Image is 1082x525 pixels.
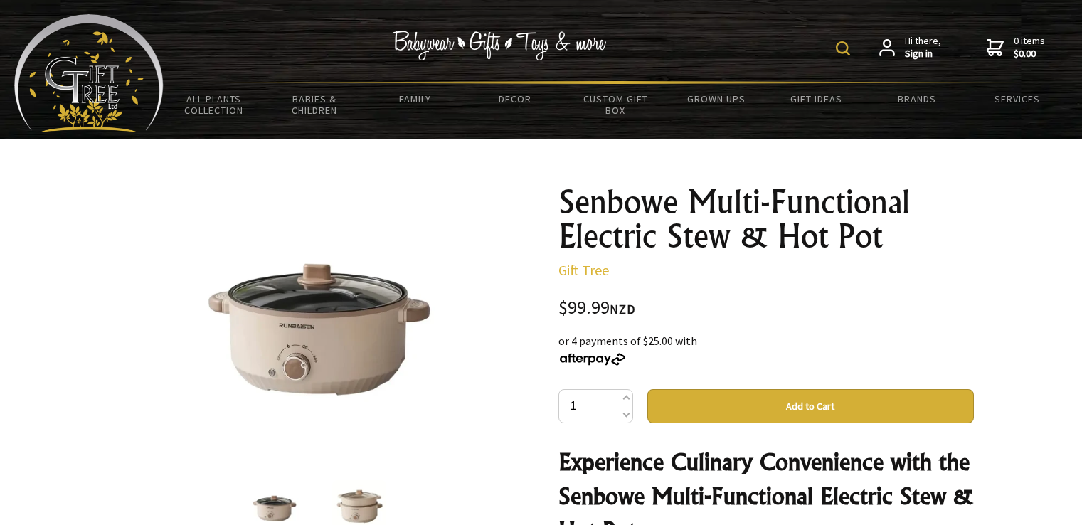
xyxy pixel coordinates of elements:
[610,301,635,317] span: NZD
[867,84,967,114] a: Brands
[14,14,164,132] img: Babyware - Gifts - Toys and more...
[264,84,364,125] a: Babies & Children
[393,31,607,60] img: Babywear - Gifts - Toys & more
[766,84,866,114] a: Gift Ideas
[364,84,465,114] a: Family
[967,84,1068,114] a: Services
[905,35,941,60] span: Hi there,
[178,185,455,462] img: Senbowe Multi-Functional Electric Stew & Hot Pot
[879,35,941,60] a: Hi there,Sign in
[647,389,974,423] button: Add to Cart
[905,48,941,60] strong: Sign in
[558,353,627,366] img: Afterpay
[164,84,264,125] a: All Plants Collection
[566,84,666,125] a: Custom Gift Box
[465,84,566,114] a: Decor
[558,332,974,366] div: or 4 payments of $25.00 with
[558,261,609,279] a: Gift Tree
[666,84,766,114] a: Grown Ups
[558,299,974,318] div: $99.99
[1014,34,1045,60] span: 0 items
[1014,48,1045,60] strong: $0.00
[836,41,850,55] img: product search
[558,185,974,253] h1: Senbowe Multi-Functional Electric Stew & Hot Pot
[987,35,1045,60] a: 0 items$0.00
